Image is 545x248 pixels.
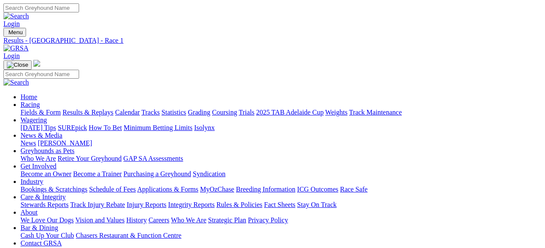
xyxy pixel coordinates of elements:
[21,232,542,239] div: Bar & Dining
[7,62,28,68] img: Close
[21,162,56,170] a: Get Involved
[264,201,295,208] a: Fact Sheets
[248,216,288,224] a: Privacy Policy
[21,239,62,247] a: Contact GRSA
[239,109,254,116] a: Trials
[62,109,113,116] a: Results & Replays
[21,124,56,131] a: [DATE] Tips
[21,201,68,208] a: Stewards Reports
[297,186,338,193] a: ICG Outcomes
[3,12,29,20] img: Search
[21,109,61,116] a: Fields & Form
[126,216,147,224] a: History
[297,201,336,208] a: Stay On Track
[3,60,32,70] button: Toggle navigation
[162,109,186,116] a: Statistics
[124,124,192,131] a: Minimum Betting Limits
[89,124,122,131] a: How To Bet
[21,186,542,193] div: Industry
[3,44,29,52] img: GRSA
[21,139,542,147] div: News & Media
[21,155,542,162] div: Greyhounds as Pets
[127,201,166,208] a: Injury Reports
[208,216,246,224] a: Strategic Plan
[21,101,40,108] a: Racing
[21,216,74,224] a: We Love Our Dogs
[148,216,169,224] a: Careers
[21,209,38,216] a: About
[75,216,124,224] a: Vision and Values
[325,109,348,116] a: Weights
[3,28,26,37] button: Toggle navigation
[236,186,295,193] a: Breeding Information
[21,132,62,139] a: News & Media
[340,186,367,193] a: Race Safe
[3,52,20,59] a: Login
[9,29,23,35] span: Menu
[171,216,206,224] a: Who We Are
[141,109,160,116] a: Tracks
[115,109,140,116] a: Calendar
[70,201,125,208] a: Track Injury Rebate
[256,109,324,116] a: 2025 TAB Adelaide Cup
[38,139,92,147] a: [PERSON_NAME]
[349,109,402,116] a: Track Maintenance
[21,109,542,116] div: Racing
[194,124,215,131] a: Isolynx
[21,232,74,239] a: Cash Up Your Club
[21,93,37,100] a: Home
[3,79,29,86] img: Search
[124,170,191,177] a: Purchasing a Greyhound
[3,3,79,12] input: Search
[21,201,542,209] div: Care & Integrity
[124,155,183,162] a: GAP SA Assessments
[58,155,122,162] a: Retire Your Greyhound
[188,109,210,116] a: Grading
[21,116,47,124] a: Wagering
[212,109,237,116] a: Coursing
[21,178,43,185] a: Industry
[193,170,225,177] a: Syndication
[21,124,542,132] div: Wagering
[33,60,40,67] img: logo-grsa-white.png
[73,170,122,177] a: Become a Trainer
[21,186,87,193] a: Bookings & Scratchings
[21,139,36,147] a: News
[3,20,20,27] a: Login
[200,186,234,193] a: MyOzChase
[21,193,66,201] a: Care & Integrity
[21,147,74,154] a: Greyhounds as Pets
[21,216,542,224] div: About
[58,124,87,131] a: SUREpick
[89,186,136,193] a: Schedule of Fees
[21,224,58,231] a: Bar & Dining
[76,232,181,239] a: Chasers Restaurant & Function Centre
[137,186,198,193] a: Applications & Forms
[216,201,262,208] a: Rules & Policies
[21,155,56,162] a: Who We Are
[21,170,71,177] a: Become an Owner
[3,70,79,79] input: Search
[168,201,215,208] a: Integrity Reports
[21,170,542,178] div: Get Involved
[3,37,542,44] a: Results - [GEOGRAPHIC_DATA] - Race 1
